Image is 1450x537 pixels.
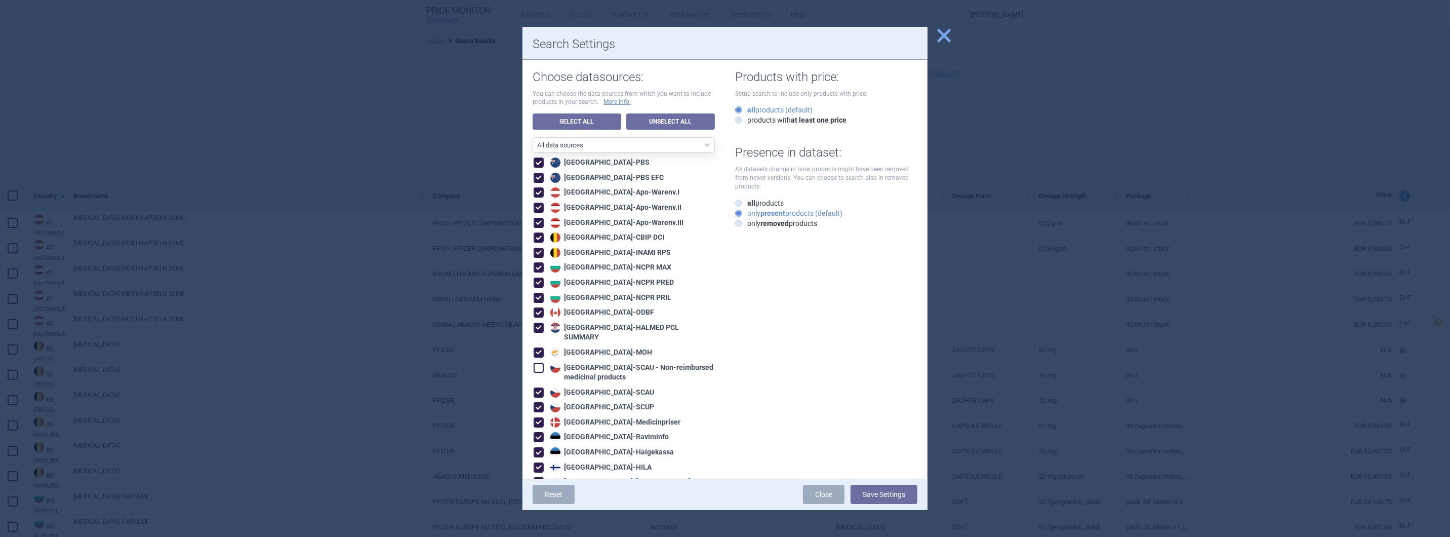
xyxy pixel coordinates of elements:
div: [GEOGRAPHIC_DATA] - NCPR PRED [548,278,674,288]
img: Bulgaria [550,262,560,273]
a: Select All [533,113,621,130]
img: Estonia [550,432,560,442]
div: [GEOGRAPHIC_DATA] - [PERSON_NAME] [548,477,691,487]
img: Canada [550,308,560,318]
label: products with [735,115,847,125]
a: More info. [603,98,631,106]
strong: at least one price [791,116,847,124]
div: [GEOGRAPHIC_DATA] - SCAU [548,388,654,398]
div: [GEOGRAPHIC_DATA] - SCAU - Non-reimbursed medicinal products [548,363,715,382]
div: [GEOGRAPHIC_DATA] - HILA [548,463,652,473]
div: [GEOGRAPHIC_DATA] - Haigekassa [548,447,674,457]
a: Unselect All [626,113,715,130]
div: [GEOGRAPHIC_DATA] - ODBF [548,308,654,318]
button: Save Settings [851,485,917,504]
div: [GEOGRAPHIC_DATA] - SCUP [548,402,654,412]
div: [GEOGRAPHIC_DATA] - PBS EFC [548,173,664,183]
img: Czech Republic [550,388,560,398]
div: [GEOGRAPHIC_DATA] - Medicinpriser [548,417,680,428]
label: only products [735,218,817,228]
img: Bulgaria [550,293,560,303]
div: [GEOGRAPHIC_DATA] - NCPR MAX [548,262,671,273]
strong: removed [760,219,789,227]
img: Australia [550,173,560,183]
img: Czech Republic [550,363,560,373]
img: Belgium [550,248,560,258]
img: Bulgaria [550,278,560,288]
strong: all [747,199,755,207]
a: Close [803,485,844,504]
div: [GEOGRAPHIC_DATA] - NCPR PRIL [548,293,671,303]
img: Cyprus [550,348,560,358]
div: [GEOGRAPHIC_DATA] - HALMED PCL SUMMARY [548,323,715,342]
div: [GEOGRAPHIC_DATA] - Apo-Warenv.I [548,187,679,198]
h1: Search Settings [533,37,917,52]
img: Austria [550,203,560,213]
img: Croatia [550,323,560,333]
strong: present [760,209,785,217]
img: Austria [550,187,560,198]
p: You can choose the data sources from which you want to include products in your search. [533,90,715,107]
img: Austria [550,218,560,228]
div: [GEOGRAPHIC_DATA] - PBS [548,158,650,168]
div: [GEOGRAPHIC_DATA] - INAMI RPS [548,248,671,258]
div: [GEOGRAPHIC_DATA] - Apo-Warenv.II [548,203,681,213]
div: [GEOGRAPHIC_DATA] - CBIP DCI [548,233,664,243]
img: Belgium [550,233,560,243]
p: Setup search to include only products with price: [735,90,917,98]
label: products (default) [735,105,813,115]
h1: Presence in dataset: [735,145,917,160]
img: Estonia [550,447,560,457]
img: Czech Republic [550,402,560,412]
img: Australia [550,158,560,168]
img: Denmark [550,417,560,428]
strong: all [747,106,755,114]
img: Finland [550,477,560,487]
img: Finland [550,463,560,473]
div: [GEOGRAPHIC_DATA] - Apo-Warenv.III [548,218,683,228]
h1: Products with price: [735,70,917,85]
h1: Choose datasources: [533,70,715,85]
a: Reset [533,485,575,504]
label: products [735,198,784,208]
label: only products (default) [735,208,842,218]
p: As datasets change in time, products might have been removed from newer versions. You can choose ... [735,165,917,190]
div: [GEOGRAPHIC_DATA] - Raviminfo [548,432,669,442]
div: [GEOGRAPHIC_DATA] - MOH [548,348,652,358]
